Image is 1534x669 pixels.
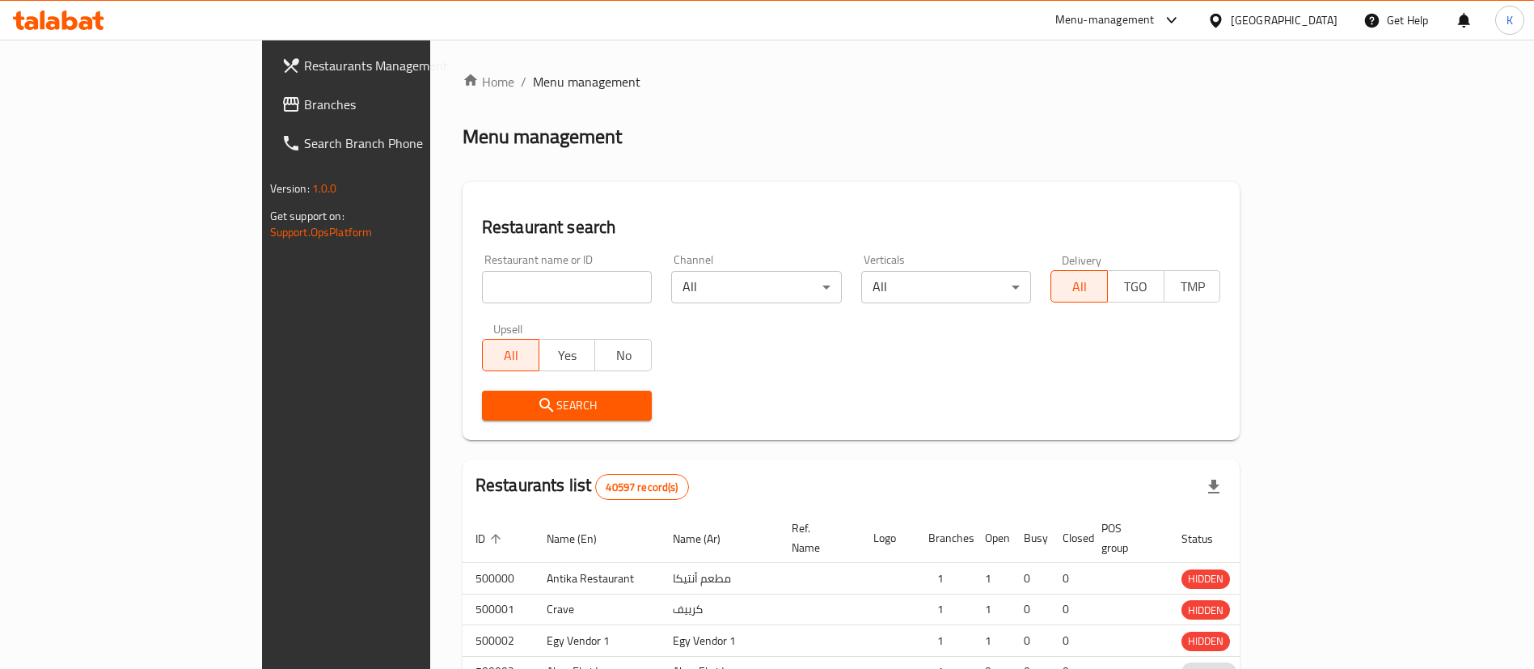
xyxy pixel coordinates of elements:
[1181,569,1230,589] div: HIDDEN
[534,625,660,657] td: Egy Vendor 1
[972,563,1011,595] td: 1
[268,46,518,85] a: Restaurants Management
[475,473,689,500] h2: Restaurants list
[1050,270,1108,303] button: All
[1164,270,1221,303] button: TMP
[972,625,1011,657] td: 1
[1181,601,1230,620] span: HIDDEN
[1114,275,1158,299] span: TGO
[534,563,660,595] td: Antika Restaurant
[493,323,523,334] label: Upsell
[1181,600,1230,620] div: HIDDEN
[1050,563,1088,595] td: 0
[671,271,841,303] div: All
[1171,275,1215,299] span: TMP
[660,563,779,595] td: مطعم أنتيكا
[463,72,1240,91] nav: breadcrumb
[304,95,505,114] span: Branches
[1101,519,1149,557] span: POS group
[482,215,1221,239] h2: Restaurant search
[1011,514,1050,563] th: Busy
[1050,514,1088,563] th: Closed
[482,339,539,371] button: All
[673,529,742,548] span: Name (Ar)
[1011,625,1050,657] td: 0
[1181,529,1234,548] span: Status
[312,178,337,199] span: 1.0.0
[547,529,618,548] span: Name (En)
[489,344,533,367] span: All
[915,563,972,595] td: 1
[463,124,622,150] h2: Menu management
[1231,11,1337,29] div: [GEOGRAPHIC_DATA]
[1058,275,1101,299] span: All
[660,594,779,625] td: كرييف
[860,514,915,563] th: Logo
[1050,594,1088,625] td: 0
[1055,11,1155,30] div: Menu-management
[595,474,688,500] div: Total records count
[482,271,652,303] input: Search for restaurant name or ID..
[660,625,779,657] td: Egy Vendor 1
[1181,569,1230,588] span: HIDDEN
[915,625,972,657] td: 1
[495,396,639,416] span: Search
[521,72,526,91] li: /
[1011,594,1050,625] td: 0
[861,271,1031,303] div: All
[268,124,518,163] a: Search Branch Phone
[1181,632,1230,651] div: HIDDEN
[972,594,1011,625] td: 1
[304,133,505,153] span: Search Branch Phone
[270,205,344,227] span: Get support on:
[596,480,687,495] span: 40597 record(s)
[546,344,590,367] span: Yes
[1181,632,1230,650] span: HIDDEN
[1194,468,1233,506] div: Export file
[1062,254,1102,265] label: Delivery
[792,519,841,557] span: Ref. Name
[539,339,596,371] button: Yes
[1507,11,1513,29] span: K
[482,391,652,421] button: Search
[602,344,645,367] span: No
[475,529,506,548] span: ID
[1107,270,1164,303] button: TGO
[1011,563,1050,595] td: 0
[915,514,972,563] th: Branches
[915,594,972,625] td: 1
[270,222,373,243] a: Support.OpsPlatform
[270,178,310,199] span: Version:
[268,85,518,124] a: Branches
[533,72,640,91] span: Menu management
[304,56,505,75] span: Restaurants Management
[1050,625,1088,657] td: 0
[594,339,652,371] button: No
[534,594,660,625] td: Crave
[972,514,1011,563] th: Open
